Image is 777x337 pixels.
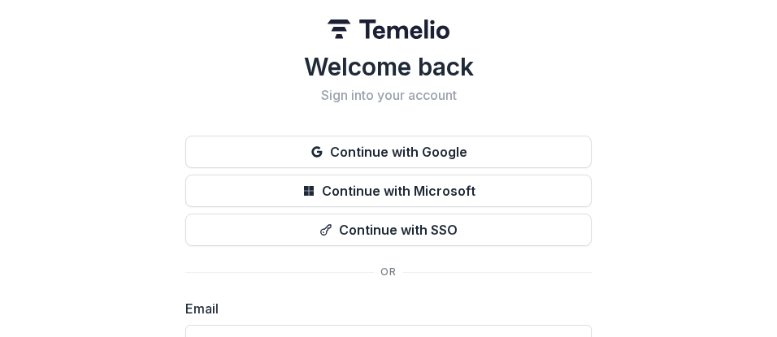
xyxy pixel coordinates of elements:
button: Continue with Microsoft [185,175,592,207]
label: Email [185,299,582,318]
h2: Sign into your account [185,88,592,103]
h1: Welcome back [185,52,592,81]
button: Continue with SSO [185,214,592,246]
img: Temelio [328,19,449,39]
button: Continue with Google [185,136,592,168]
